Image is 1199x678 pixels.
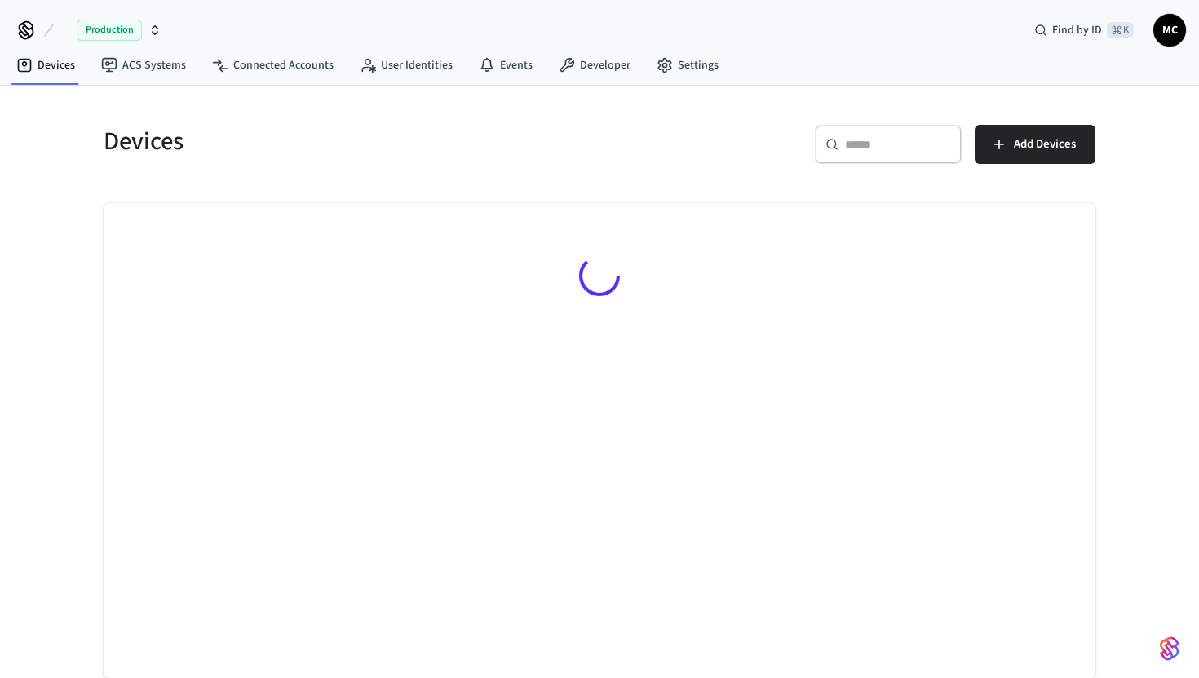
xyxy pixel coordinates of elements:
a: Events [466,51,546,80]
a: ACS Systems [88,51,199,80]
span: Production [77,20,142,41]
button: MC [1153,14,1186,47]
a: Devices [3,51,88,80]
h5: Devices [104,125,590,158]
img: SeamLogoGradient.69752ec5.svg [1160,636,1179,662]
button: Add Devices [975,125,1095,164]
a: User Identities [347,51,466,80]
div: Find by ID⌘ K [1021,16,1147,45]
span: Add Devices [1014,134,1076,155]
a: Connected Accounts [199,51,347,80]
span: MC [1155,16,1184,45]
span: ⌘ K [1107,22,1134,38]
a: Settings [644,51,732,80]
a: Developer [546,51,644,80]
span: Find by ID [1052,22,1102,38]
